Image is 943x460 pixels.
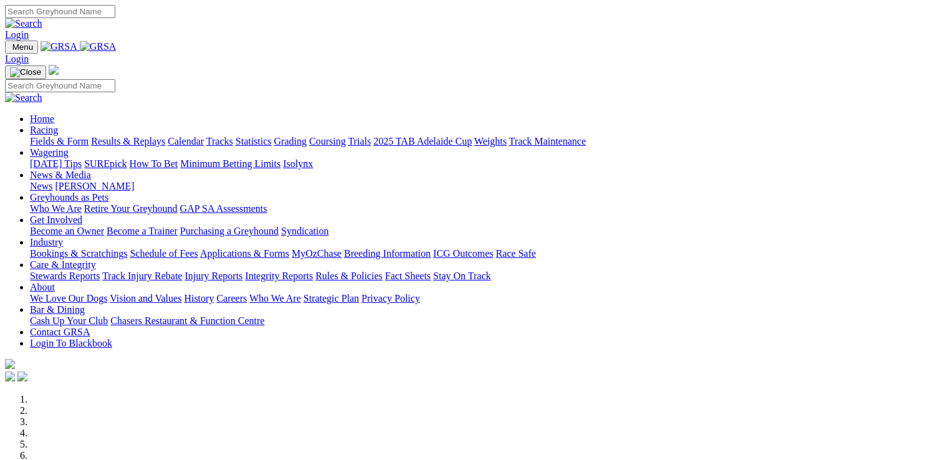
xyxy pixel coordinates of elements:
[30,315,938,327] div: Bar & Dining
[180,226,279,236] a: Purchasing a Greyhound
[433,248,493,259] a: ICG Outcomes
[30,181,938,192] div: News & Media
[304,293,359,304] a: Strategic Plan
[30,293,938,304] div: About
[30,259,96,270] a: Care & Integrity
[373,136,472,146] a: 2025 TAB Adelaide Cup
[5,79,115,92] input: Search
[30,158,82,169] a: [DATE] Tips
[30,214,82,225] a: Get Involved
[474,136,507,146] a: Weights
[249,293,301,304] a: Who We Are
[102,271,182,281] a: Track Injury Rebate
[292,248,342,259] a: MyOzChase
[206,136,233,146] a: Tracks
[200,248,289,259] a: Applications & Forms
[236,136,272,146] a: Statistics
[80,41,117,52] img: GRSA
[344,248,431,259] a: Breeding Information
[385,271,431,281] a: Fact Sheets
[30,170,91,180] a: News & Media
[30,136,89,146] a: Fields & Form
[30,147,69,158] a: Wagering
[348,136,371,146] a: Trials
[30,327,90,337] a: Contact GRSA
[30,113,54,124] a: Home
[184,271,242,281] a: Injury Reports
[274,136,307,146] a: Grading
[245,271,313,281] a: Integrity Reports
[130,158,178,169] a: How To Bet
[30,315,108,326] a: Cash Up Your Club
[309,136,346,146] a: Coursing
[41,41,77,52] img: GRSA
[5,359,15,369] img: logo-grsa-white.png
[110,315,264,326] a: Chasers Restaurant & Function Centre
[30,248,127,259] a: Bookings & Scratchings
[5,29,29,40] a: Login
[30,226,104,236] a: Become an Owner
[5,18,42,29] img: Search
[30,158,938,170] div: Wagering
[30,271,100,281] a: Stewards Reports
[281,226,328,236] a: Syndication
[84,158,127,169] a: SUREpick
[30,136,938,147] div: Racing
[30,192,108,203] a: Greyhounds as Pets
[509,136,586,146] a: Track Maintenance
[30,203,82,214] a: Who We Are
[55,181,134,191] a: [PERSON_NAME]
[216,293,247,304] a: Careers
[30,338,112,348] a: Login To Blackbook
[30,226,938,237] div: Get Involved
[5,5,115,18] input: Search
[495,248,535,259] a: Race Safe
[49,65,59,75] img: logo-grsa-white.png
[107,226,178,236] a: Become a Trainer
[5,41,38,54] button: Toggle navigation
[180,203,267,214] a: GAP SA Assessments
[184,293,214,304] a: History
[30,248,938,259] div: Industry
[315,271,383,281] a: Rules & Policies
[30,304,85,315] a: Bar & Dining
[10,67,41,77] img: Close
[283,158,313,169] a: Isolynx
[12,42,33,52] span: Menu
[30,271,938,282] div: Care & Integrity
[361,293,420,304] a: Privacy Policy
[17,371,27,381] img: twitter.svg
[30,203,938,214] div: Greyhounds as Pets
[130,248,198,259] a: Schedule of Fees
[5,371,15,381] img: facebook.svg
[5,54,29,64] a: Login
[180,158,280,169] a: Minimum Betting Limits
[433,271,491,281] a: Stay On Track
[30,237,63,247] a: Industry
[30,125,58,135] a: Racing
[84,203,178,214] a: Retire Your Greyhound
[91,136,165,146] a: Results & Replays
[30,181,52,191] a: News
[110,293,181,304] a: Vision and Values
[5,65,46,79] button: Toggle navigation
[30,282,55,292] a: About
[30,293,107,304] a: We Love Our Dogs
[5,92,42,103] img: Search
[168,136,204,146] a: Calendar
